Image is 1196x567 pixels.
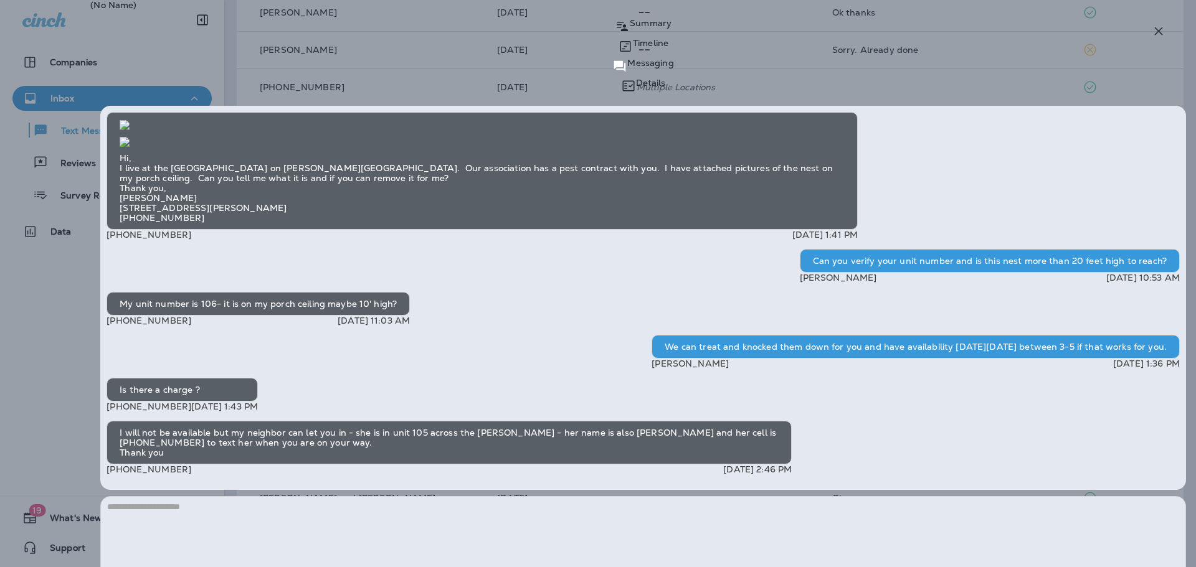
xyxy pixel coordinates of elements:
p: Timeline [633,38,668,48]
p: [DATE] 1:41 PM [792,230,858,240]
img: twilio-download [120,120,130,130]
p: [PHONE_NUMBER] [107,401,191,411]
p: [DATE] 10:53 AM [1106,273,1180,283]
div: We can treat and knocked them down for you and have availability [DATE][DATE] between 3-5 if that... [652,335,1180,358]
div: My unit number is 106- it is on my porch ceiling maybe 10' high? [107,292,410,316]
p: Messaging [627,58,673,68]
img: twilio-download [120,137,130,147]
p: [PERSON_NAME] [652,358,729,368]
p: [DATE] 1:43 PM [191,401,258,411]
p: [PERSON_NAME] [800,273,877,283]
p: [PHONE_NUMBER] [107,316,191,326]
div: Hi, I live at the [GEOGRAPHIC_DATA] on [PERSON_NAME][GEOGRAPHIC_DATA]. Our association has a pest... [107,112,858,230]
p: [DATE] 2:46 PM [723,464,792,474]
div: I will not be available but my neighbor can let you in - she is in unit 105 across the [PERSON_NA... [107,421,792,464]
div: Is there a charge ? [107,378,258,401]
p: [DATE] 11:03 AM [338,316,410,326]
p: Details [636,78,666,88]
p: Summary [630,18,672,28]
p: [PHONE_NUMBER] [107,464,191,474]
p: [PHONE_NUMBER] [107,230,191,240]
div: Can you verify your unit number and is this nest more than 20 feet high to reach? [800,249,1180,273]
p: [DATE] 1:36 PM [1113,358,1180,368]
